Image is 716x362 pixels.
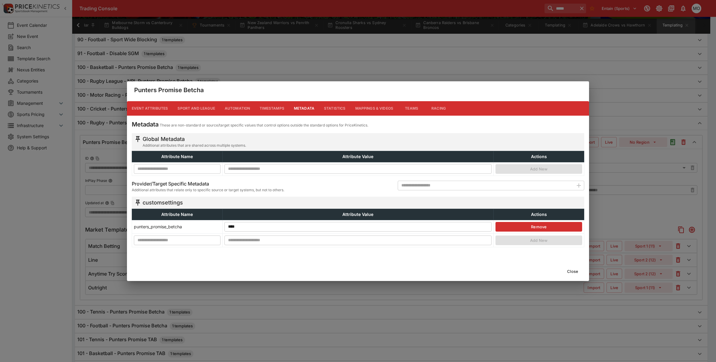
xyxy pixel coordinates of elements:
p: These are non-standard or source/target specific values that control options outside the standard... [160,122,368,128]
button: Event Attributes [127,101,173,116]
button: Sport and League [173,101,220,116]
button: Statistics [319,101,350,116]
th: Actions [494,209,584,220]
h5: Global Metadata [143,136,246,142]
h5: customsettings [143,199,183,206]
th: Attribute Name [132,209,223,220]
button: Close [563,267,582,276]
button: Racing [425,101,452,116]
button: Metadata [289,101,319,116]
th: Attribute Value [222,209,494,220]
button: Automation [220,101,255,116]
h4: Punters Promise Betcha [134,86,204,94]
button: Timestamps [255,101,289,116]
h6: Provider/Target Specific Metadata [132,181,284,187]
span: Additional attributes that relate only to specific source or target systems, but not to others. [132,187,284,193]
th: Actions [494,151,584,162]
span: Additional attributes that are shared across multiple systems. [143,142,246,148]
button: Teams [398,101,425,116]
button: Mappings & Videos [350,101,398,116]
th: Attribute Value [222,151,494,162]
button: Remove [495,222,582,232]
td: punters_promise_betcha [132,220,223,233]
h4: Metadata [132,120,159,128]
th: Attribute Name [132,151,223,162]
